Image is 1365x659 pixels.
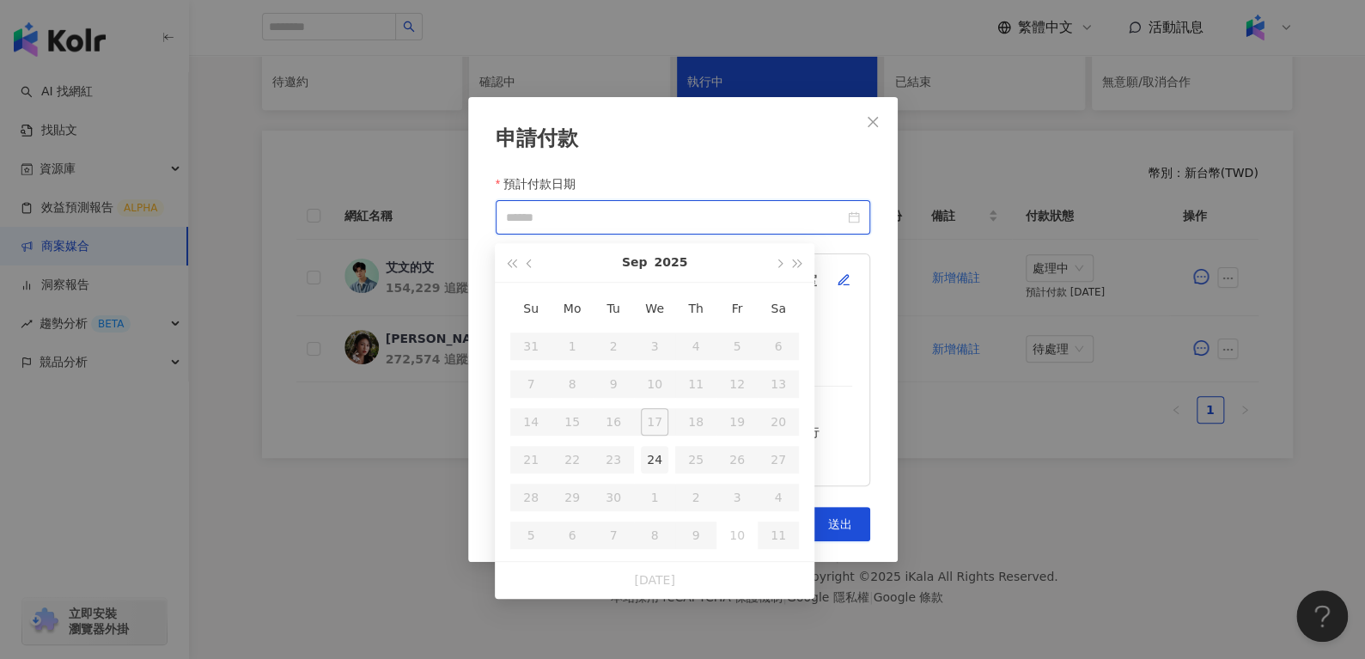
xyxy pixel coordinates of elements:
[654,243,687,282] button: 2025
[622,243,648,282] button: Sep
[641,446,668,473] div: 24
[716,516,758,554] td: 2025-10-10
[510,290,551,327] th: Su
[866,115,880,129] span: close
[496,125,870,154] div: 申請付款
[810,507,870,541] button: 送出
[634,290,675,327] th: We
[506,208,844,227] input: 預計付款日期
[828,517,852,531] span: 送出
[551,290,593,327] th: Mo
[856,105,890,139] button: Close
[593,290,634,327] th: Tu
[716,290,758,327] th: Fr
[496,174,588,193] label: 預計付款日期
[758,290,799,327] th: Sa
[723,522,751,549] div: 10
[634,441,675,479] td: 2025-09-24
[675,290,716,327] th: Th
